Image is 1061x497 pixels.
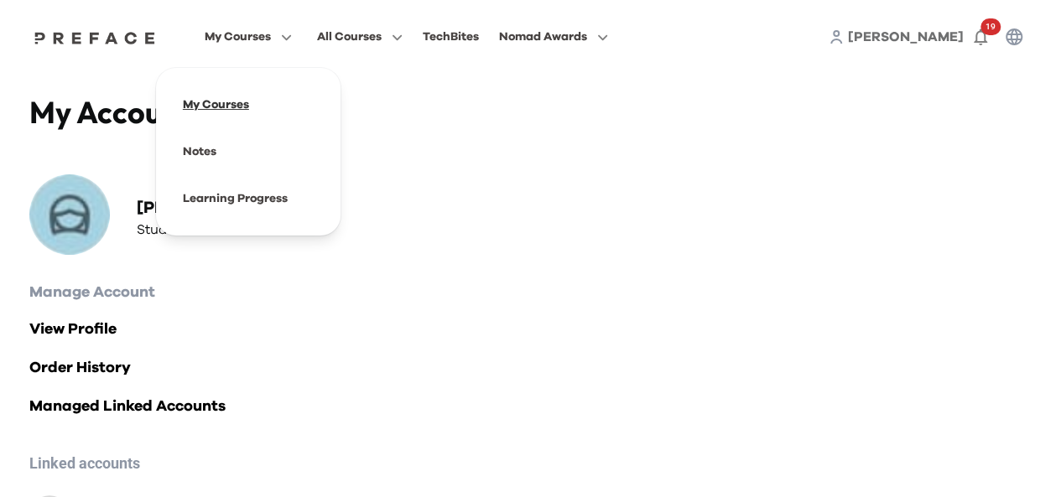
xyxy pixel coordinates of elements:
[29,94,531,131] h4: My Account
[29,452,1032,475] h6: Linked accounts
[848,30,964,44] span: [PERSON_NAME]
[30,30,159,44] a: Preface Logo
[29,174,110,255] img: Profile Picture
[312,26,408,48] button: All Courses
[29,395,1032,418] a: Managed Linked Accounts
[317,27,382,47] span: All Courses
[137,220,279,240] h3: Student ID: 12687
[848,27,964,47] a: [PERSON_NAME]
[494,26,613,48] button: Nomad Awards
[499,27,587,47] span: Nomad Awards
[30,31,159,44] img: Preface Logo
[183,99,249,111] a: My Courses
[29,356,1032,380] a: Order History
[137,196,279,220] h2: [PERSON_NAME]
[200,26,297,48] button: My Courses
[29,318,1032,341] a: View Profile
[183,146,216,158] a: Notes
[183,193,288,204] a: Learning Progress
[980,18,1001,35] span: 19
[964,20,997,54] button: 19
[29,281,1032,304] h2: Manage Account
[205,27,271,47] span: My Courses
[423,27,479,47] div: TechBites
